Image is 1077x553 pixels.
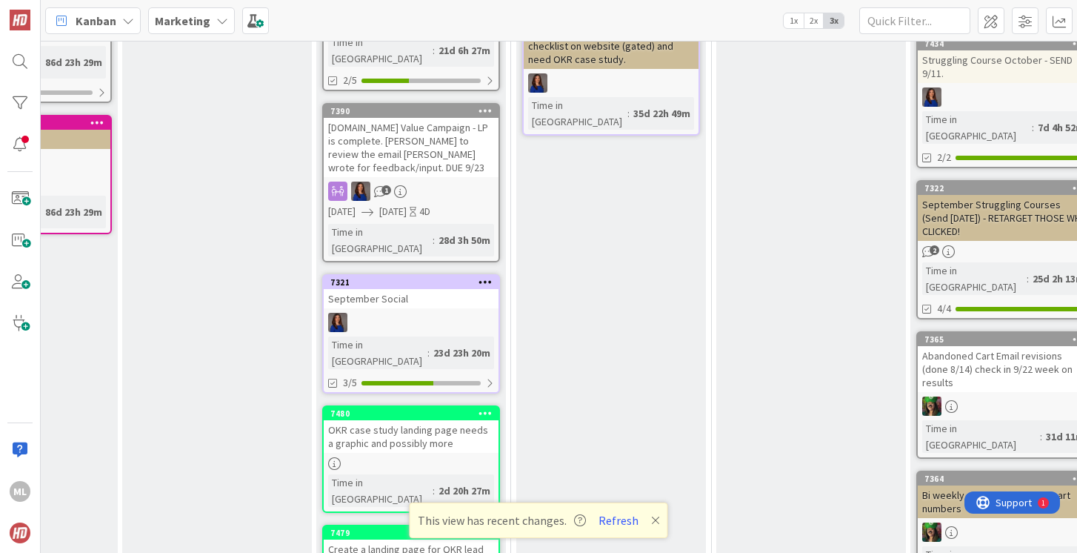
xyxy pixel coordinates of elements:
div: 7390 [330,106,499,116]
div: 7390 [324,105,499,118]
span: : [433,232,435,248]
span: [DATE] [328,204,356,219]
img: avatar [10,523,30,543]
img: SL [922,397,941,416]
div: 23d 23h 20m [430,345,494,361]
div: 7480OKR case study landing page needs a graphic and possibly more [324,407,499,453]
div: Time in [GEOGRAPHIC_DATA] [328,224,433,256]
span: Support [31,2,67,20]
div: 86d 23h 29m [41,204,106,220]
span: This view has recent changes. [418,511,586,529]
b: Marketing [155,13,210,28]
img: SL [528,73,547,93]
div: 28d 3h 50m [435,232,494,248]
div: Time in [GEOGRAPHIC_DATA] [922,262,1027,295]
span: Kanban [76,12,116,30]
div: 86d 23h 29m [41,54,106,70]
div: 4D [419,204,430,219]
span: : [1040,428,1042,445]
div: Time in [GEOGRAPHIC_DATA] [528,97,627,130]
div: Time in [GEOGRAPHIC_DATA] [922,420,1040,453]
span: 1x [784,13,804,28]
span: 2 [930,245,939,255]
input: Quick Filter... [859,7,970,34]
img: Visit kanbanzone.com [10,10,30,30]
div: 7390[DOMAIN_NAME] Value Campaign - LP is complete. [PERSON_NAME] to review the email [PERSON_NAME... [324,105,499,177]
div: SL [524,73,698,93]
button: Refresh [593,511,644,530]
a: 7321September SocialSLTime in [GEOGRAPHIC_DATA]:23d 23h 20m3/5 [322,274,500,394]
img: SL [328,313,347,332]
span: : [433,483,435,499]
div: SL [324,313,499,332]
a: 7480OKR case study landing page needs a graphic and possibly moreTime in [GEOGRAPHIC_DATA]:2d 20h... [322,405,500,513]
div: 7321September Social [324,276,499,308]
span: : [627,105,630,122]
img: SL [922,523,941,542]
div: Time in [GEOGRAPHIC_DATA] [328,337,427,369]
span: : [427,345,430,361]
img: SL [922,87,941,107]
div: SL [324,182,499,201]
span: 2/5 [343,73,357,88]
div: 7480 [324,407,499,420]
div: ML [10,481,30,502]
a: Linkedin Post Project - need OKR checklist on website (gated) and need OKR case study.SLTime in [... [522,8,700,136]
span: 4/4 [937,301,951,317]
div: Time in [GEOGRAPHIC_DATA] [922,111,1032,144]
div: 7479 [324,526,499,540]
a: 7390[DOMAIN_NAME] Value Campaign - LP is complete. [PERSON_NAME] to review the email [PERSON_NAME... [322,103,500,262]
div: Time in [GEOGRAPHIC_DATA] [328,474,433,507]
img: SL [351,182,370,201]
span: : [1032,119,1034,136]
div: OKR case study landing page needs a graphic and possibly more [324,420,499,453]
div: 21d 6h 27m [435,42,494,59]
div: 1 [77,6,81,18]
span: 2x [804,13,824,28]
div: 35d 22h 49m [630,105,694,122]
span: [DATE] [379,204,407,219]
span: 3x [824,13,844,28]
div: [DOMAIN_NAME] Value Campaign - LP is complete. [PERSON_NAME] to review the email [PERSON_NAME] wr... [324,118,499,177]
div: Time in [GEOGRAPHIC_DATA] [328,34,433,67]
div: 7321 [324,276,499,289]
div: 7480 [330,408,499,419]
div: September Social [324,289,499,308]
div: Linkedin Post Project - need OKR checklist on website (gated) and need OKR case study. [524,23,698,69]
div: 7479 [330,528,499,538]
div: 7321 [330,277,499,288]
div: 2d 20h 27m [435,483,494,499]
span: 1 [381,185,391,195]
span: : [433,42,435,59]
span: : [1027,271,1029,287]
span: 2/2 [937,150,951,165]
span: 3/5 [343,375,357,391]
